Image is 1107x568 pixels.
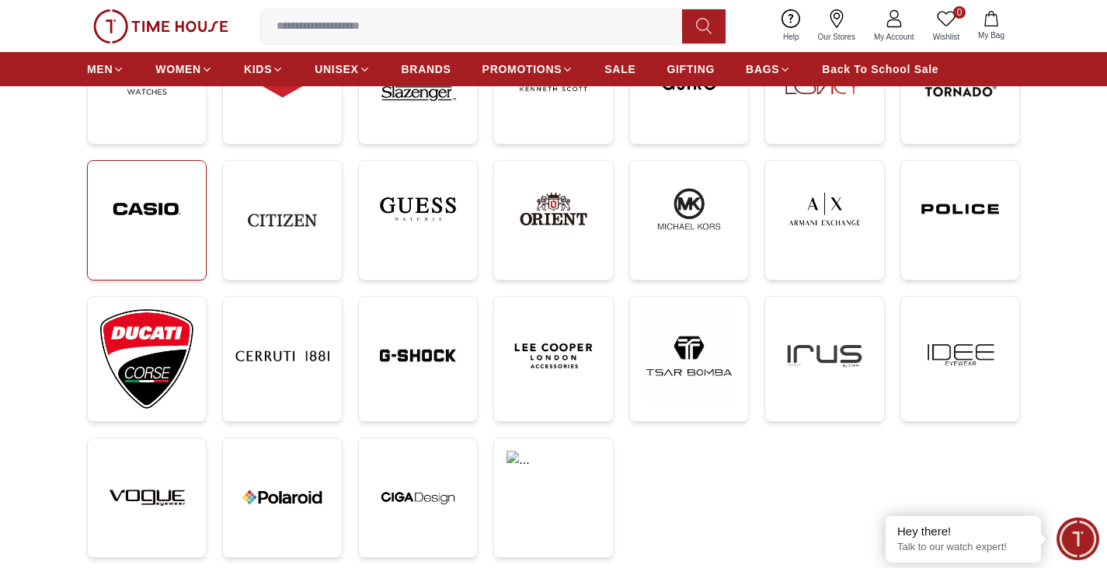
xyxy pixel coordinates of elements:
button: My Bag [969,8,1014,44]
img: ... [235,173,329,267]
a: WOMEN [155,55,213,83]
img: ... [100,173,193,245]
div: Chat Widget [1057,517,1099,560]
span: PROMOTIONS [482,61,562,77]
img: ... [914,173,1007,245]
img: ... [507,173,600,245]
span: My Account [868,31,921,43]
img: ... [100,309,193,409]
a: GIFTING [667,55,715,83]
a: Back To School Sale [822,55,938,83]
img: ... [235,309,329,402]
span: Help [777,31,806,43]
a: Help [774,6,809,46]
img: ... [371,451,465,544]
img: ... [778,309,871,402]
div: Hey there! [897,524,1029,539]
img: ... [507,451,600,497]
a: BAGS [746,55,791,83]
span: BAGS [746,61,779,77]
span: Wishlist [927,31,966,43]
a: SALE [604,55,635,83]
span: Back To School Sale [822,61,938,77]
a: KIDS [244,55,284,83]
a: Our Stores [809,6,865,46]
img: ... [914,309,1007,402]
img: ... [371,173,465,245]
span: 0 [953,6,966,19]
a: 0Wishlist [924,6,969,46]
span: BRANDS [402,61,451,77]
img: ... [507,309,600,402]
span: UNISEX [315,61,358,77]
p: Talk to our watch expert! [897,541,1029,554]
span: SALE [604,61,635,77]
a: MEN [87,55,124,83]
img: ... [100,451,193,544]
img: ... [93,9,228,44]
span: GIFTING [667,61,715,77]
span: WOMEN [155,61,201,77]
a: BRANDS [402,55,451,83]
a: PROMOTIONS [482,55,574,83]
a: UNISEX [315,55,370,83]
img: ... [235,451,329,544]
span: Our Stores [812,31,862,43]
img: ... [371,309,465,402]
span: My Bag [972,30,1011,41]
span: KIDS [244,61,272,77]
img: ... [642,173,736,245]
img: ... [778,173,871,245]
span: MEN [87,61,113,77]
img: ... [642,309,736,402]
